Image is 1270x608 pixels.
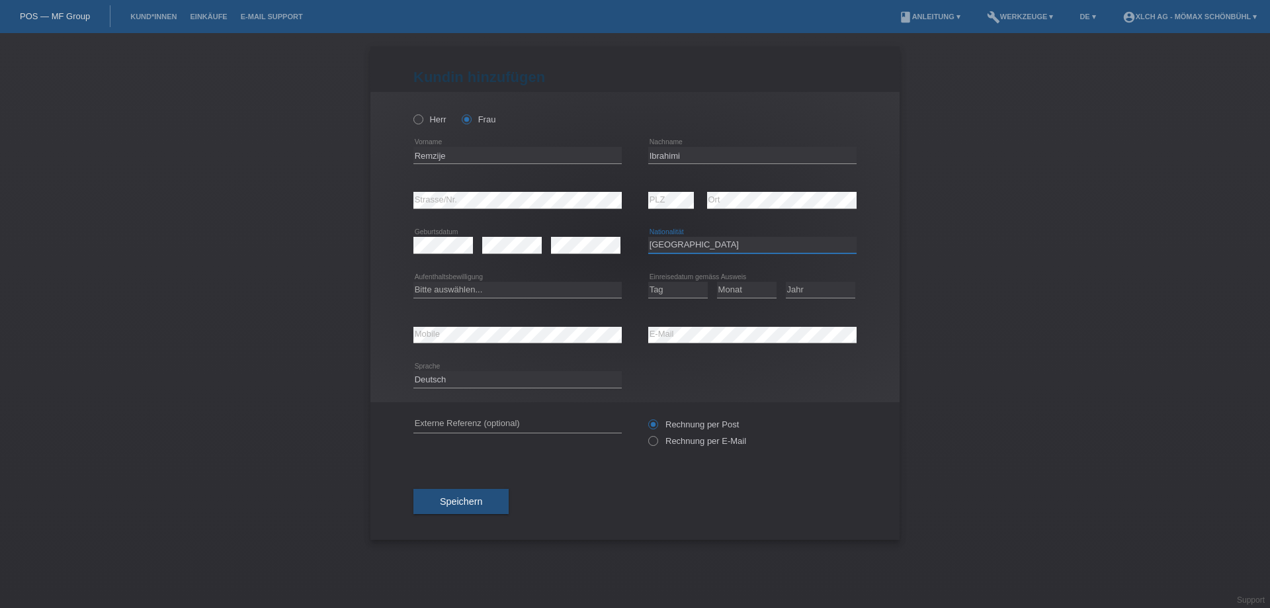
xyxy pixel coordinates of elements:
a: Support [1237,595,1265,605]
label: Herr [413,114,446,124]
label: Frau [462,114,495,124]
input: Herr [413,114,422,123]
input: Rechnung per E-Mail [648,436,657,453]
label: Rechnung per E-Mail [648,436,746,446]
span: Speichern [440,496,482,507]
input: Frau [462,114,470,123]
label: Rechnung per Post [648,419,739,429]
a: DE ▾ [1073,13,1102,21]
a: POS — MF Group [20,11,90,21]
a: E-Mail Support [234,13,310,21]
button: Speichern [413,489,509,514]
a: bookAnleitung ▾ [892,13,967,21]
i: account_circle [1122,11,1136,24]
i: book [899,11,912,24]
input: Rechnung per Post [648,419,657,436]
a: Kund*innen [124,13,183,21]
i: build [987,11,1000,24]
a: buildWerkzeuge ▾ [980,13,1060,21]
h1: Kundin hinzufügen [413,69,857,85]
a: Einkäufe [183,13,233,21]
a: account_circleXLCH AG - Mömax Schönbühl ▾ [1116,13,1263,21]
